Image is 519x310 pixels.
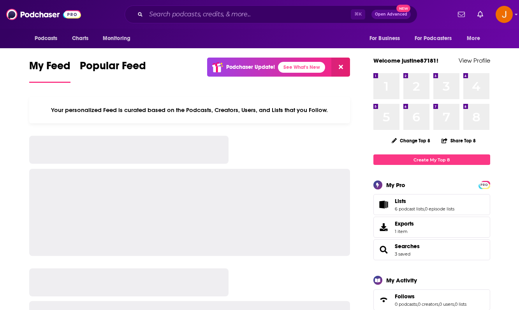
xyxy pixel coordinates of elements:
[455,301,466,307] a: 0 lists
[376,199,392,210] a: Lists
[395,301,417,307] a: 0 podcasts
[395,293,415,300] span: Follows
[35,33,58,44] span: Podcasts
[29,31,68,46] button: open menu
[351,9,365,19] span: ⌘ K
[387,136,435,145] button: Change Top 8
[226,64,275,70] p: Podchaser Update!
[467,33,480,44] span: More
[29,59,70,77] span: My Feed
[376,294,392,305] a: Follows
[29,59,70,83] a: My Feed
[441,133,476,148] button: Share Top 8
[80,59,146,83] a: Popular Feed
[496,6,513,23] img: User Profile
[373,154,490,165] a: Create My Top 8
[146,8,351,21] input: Search podcasts, credits, & more...
[410,31,463,46] button: open menu
[424,206,425,212] span: ,
[386,181,405,189] div: My Pro
[395,198,406,205] span: Lists
[6,7,81,22] img: Podchaser - Follow, Share and Rate Podcasts
[417,301,418,307] span: ,
[371,10,411,19] button: Open AdvancedNew
[97,31,141,46] button: open menu
[496,6,513,23] span: Logged in as justine87181
[455,8,468,21] a: Show notifications dropdown
[415,33,452,44] span: For Podcasters
[80,59,146,77] span: Popular Feed
[496,6,513,23] button: Show profile menu
[278,62,325,73] a: See What's New
[395,206,424,212] a: 6 podcast lists
[67,31,93,46] a: Charts
[395,293,466,300] a: Follows
[375,12,407,16] span: Open Advanced
[376,244,392,255] a: Searches
[395,220,414,227] span: Exports
[373,239,490,260] span: Searches
[373,57,438,64] a: Welcome justine87181!
[459,57,490,64] a: View Profile
[395,198,454,205] a: Lists
[418,301,438,307] a: 0 creators
[72,33,89,44] span: Charts
[474,8,486,21] a: Show notifications dropdown
[396,5,410,12] span: New
[395,229,414,234] span: 1 item
[364,31,410,46] button: open menu
[461,31,490,46] button: open menu
[395,251,410,257] a: 3 saved
[373,194,490,215] span: Lists
[395,243,420,250] a: Searches
[454,301,455,307] span: ,
[439,301,454,307] a: 0 users
[376,222,392,233] span: Exports
[369,33,400,44] span: For Business
[386,277,417,284] div: My Activity
[480,182,489,187] a: PRO
[103,33,130,44] span: Monitoring
[125,5,417,23] div: Search podcasts, credits, & more...
[373,217,490,238] a: Exports
[29,97,350,123] div: Your personalized Feed is curated based on the Podcasts, Creators, Users, and Lists that you Follow.
[425,206,454,212] a: 0 episode lists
